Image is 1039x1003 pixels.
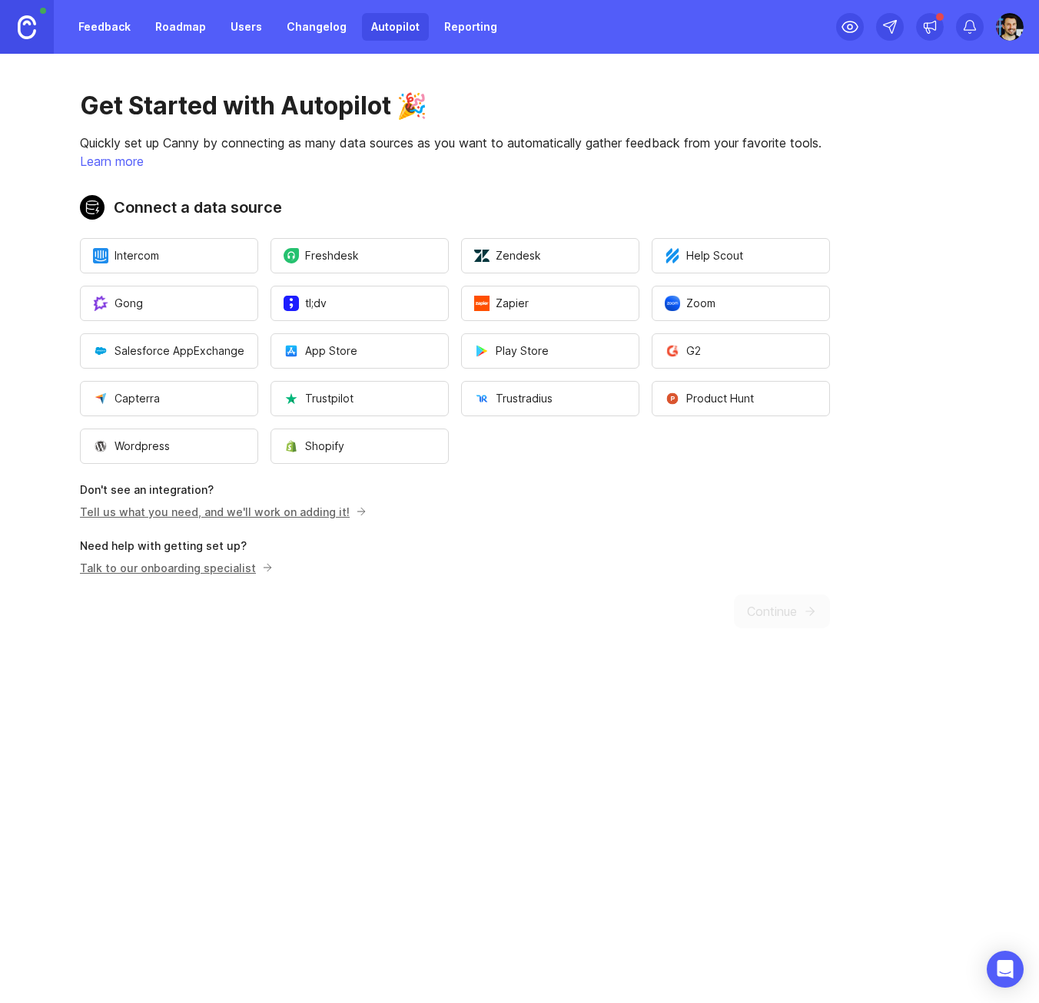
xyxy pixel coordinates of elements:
[284,391,354,406] span: Trustpilot
[271,238,449,273] button: Open a modal to start the flow of installing Freshdesk.
[93,343,244,359] span: Salesforce AppExchange
[474,343,549,359] span: Play Store
[987,951,1024,988] div: Open Intercom Messenger
[474,248,541,263] span: Zendesk
[80,429,258,464] button: Open a modal to start the flow of installing Wordpress.
[93,391,160,406] span: Capterra
[271,286,449,321] button: Open a modal to start the flow of installing tl;dv.
[80,91,830,121] h1: Get Started with Autopilot 🎉
[652,286,830,321] button: Open a modal to start the flow of installing Zoom.
[80,286,258,321] button: Open a modal to start the flow of installing Gong.
[80,195,830,220] h2: Connect a data source
[80,560,268,576] p: Talk to our onboarding specialist
[652,333,830,369] button: Open a modal to start the flow of installing G2.
[146,13,215,41] a: Roadmap
[652,238,830,273] button: Open a modal to start the flow of installing Help Scout.
[80,238,258,273] button: Open a modal to start the flow of installing Intercom.
[221,13,271,41] a: Users
[271,333,449,369] button: Open a modal to start the flow of installing App Store.
[996,13,1024,41] img: Sebastian Waschnick
[665,248,743,263] span: Help Scout
[284,343,357,359] span: App Store
[284,248,359,263] span: Freshdesk
[435,13,506,41] a: Reporting
[362,13,429,41] a: Autopilot
[461,333,639,369] button: Open a modal to start the flow of installing Play Store.
[271,429,449,464] button: Open a modal to start the flow of installing Shopify.
[277,13,356,41] a: Changelog
[665,296,715,311] span: Zoom
[461,381,639,416] button: Open a modal to start the flow of installing Trustradius.
[271,381,449,416] button: Open a modal to start the flow of installing Trustpilot.
[80,538,830,554] p: Need help with getting set up?
[69,13,140,41] a: Feedback
[80,134,830,152] p: Quickly set up Canny by connecting as many data sources as you want to automatically gather feedb...
[284,439,344,454] span: Shopify
[284,296,327,311] span: tl;dv
[93,439,170,454] span: Wordpress
[80,381,258,416] button: Open a modal to start the flow of installing Capterra.
[665,391,754,406] span: Product Hunt
[80,505,362,518] a: Tell us what you need, and we'll work on adding it!
[461,238,639,273] button: Open a modal to start the flow of installing Zendesk.
[461,286,639,321] button: Open a modal to start the flow of installing Zapier.
[93,296,143,311] span: Gong
[474,296,529,311] span: Zapier
[80,333,258,369] button: Open a modal to start the flow of installing Salesforce AppExchange.
[665,343,701,359] span: G2
[93,248,159,263] span: Intercom
[474,391,553,406] span: Trustradius
[80,482,830,498] p: Don't see an integration?
[80,154,144,169] a: Learn more
[18,15,36,39] img: Canny Home
[652,381,830,416] button: Open a modal to start the flow of installing Product Hunt.
[80,560,274,576] button: Talk to our onboarding specialist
